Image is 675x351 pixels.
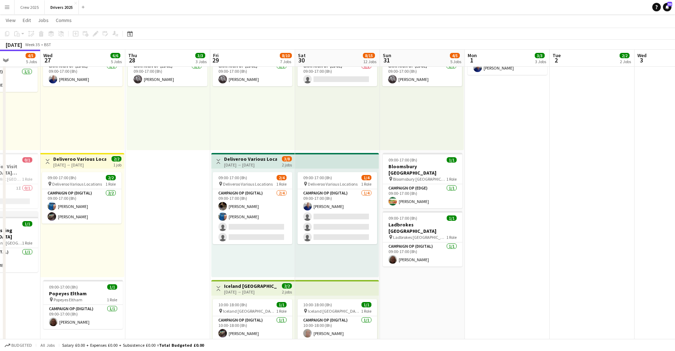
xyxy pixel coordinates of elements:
[663,3,671,11] a: 50
[44,42,51,47] div: BST
[159,342,204,348] span: Total Budgeted £0.00
[23,42,41,47] span: Week 35
[23,17,31,23] span: Edit
[15,0,45,14] button: Crew 2025
[6,41,22,48] div: [DATE]
[38,17,49,23] span: Jobs
[11,343,32,348] span: Budgeted
[45,0,79,14] button: Drivers 2025
[39,342,56,348] span: All jobs
[4,341,33,349] button: Budgeted
[56,17,72,23] span: Comms
[667,2,672,6] span: 50
[3,16,18,25] a: View
[20,16,34,25] a: Edit
[35,16,51,25] a: Jobs
[6,17,16,23] span: View
[62,342,204,348] div: Salary £0.00 + Expenses £0.00 + Subsistence £0.00 =
[53,16,75,25] a: Comms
